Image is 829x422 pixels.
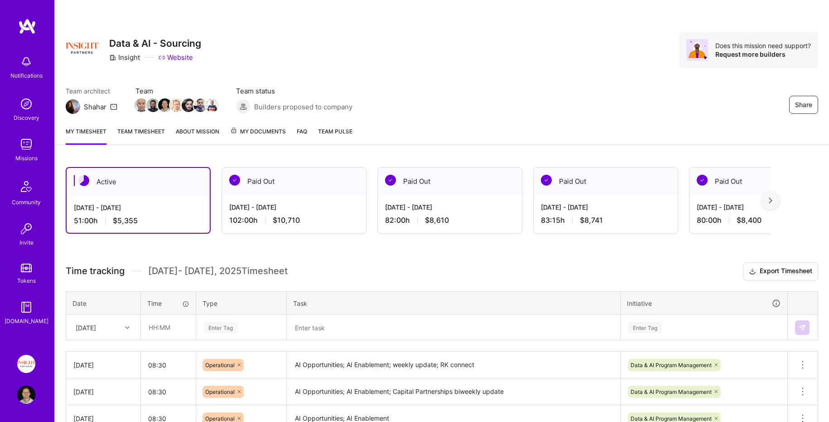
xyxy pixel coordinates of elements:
[229,175,240,186] img: Paid Out
[17,220,35,238] img: Invite
[17,95,35,113] img: discovery
[631,362,712,368] span: Data & AI Program Management
[158,53,193,62] a: Website
[236,86,352,96] span: Team status
[158,98,172,112] img: Team Member Avatar
[146,98,160,112] img: Team Member Avatar
[183,98,194,113] a: Team Member Avatar
[66,99,80,114] img: Team Architect
[17,355,35,373] img: Insight Partners: Data & AI - Sourcing
[17,135,35,153] img: teamwork
[147,299,189,308] div: Time
[67,168,210,196] div: Active
[21,264,32,272] img: tokens
[229,216,359,225] div: 102:00 h
[109,54,116,61] i: icon CompanyGray
[17,276,36,285] div: Tokens
[628,320,662,334] div: Enter Tag
[795,100,812,109] span: Share
[206,98,218,113] a: Team Member Avatar
[66,291,141,315] th: Date
[176,127,219,145] a: About Mission
[749,267,756,276] i: icon Download
[686,39,708,61] img: Avatar
[74,216,202,226] div: 51:00 h
[205,98,219,112] img: Team Member Avatar
[170,98,183,112] img: Team Member Avatar
[385,175,396,186] img: Paid Out
[15,176,37,197] img: Community
[14,113,39,123] div: Discovery
[222,167,366,195] div: Paid Out
[631,388,712,395] span: Data & AI Program Management
[125,325,130,330] i: icon Chevron
[737,216,762,225] span: $8,400
[297,127,307,145] a: FAQ
[193,98,207,112] img: Team Member Avatar
[288,379,619,404] textarea: AI Opportunities; AI Enablement; Capital Partnerships biweekly update
[541,175,552,186] img: Paid Out
[204,320,237,334] div: Enter Tag
[697,216,826,225] div: 80:00 h
[5,316,48,326] div: [DOMAIN_NAME]
[15,153,38,163] div: Missions
[385,216,515,225] div: 82:00 h
[148,265,288,277] span: [DATE] - [DATE] , 2025 Timesheet
[141,353,196,377] input: HH:MM
[715,41,811,50] div: Does this mission need support?
[318,128,352,135] span: Team Pulse
[697,202,826,212] div: [DATE] - [DATE]
[17,386,35,404] img: User Avatar
[135,98,147,113] a: Team Member Avatar
[205,362,235,368] span: Operational
[110,103,117,110] i: icon Mail
[19,238,34,247] div: Invite
[799,324,806,331] img: Submit
[66,32,98,64] img: Company Logo
[76,323,96,332] div: [DATE]
[109,38,201,49] h3: Data & AI - Sourcing
[171,98,183,113] a: Team Member Avatar
[12,197,41,207] div: Community
[141,315,195,339] input: HH:MM
[84,102,106,112] div: Shahar
[627,298,781,309] div: Initiative
[159,98,171,113] a: Team Member Avatar
[141,380,196,404] input: HH:MM
[135,98,148,112] img: Team Member Avatar
[15,386,38,404] a: User Avatar
[73,360,133,370] div: [DATE]
[113,216,138,226] span: $5,355
[631,415,712,422] span: Data & AI Program Management
[287,291,621,315] th: Task
[17,298,35,316] img: guide book
[135,86,218,96] span: Team
[541,202,670,212] div: [DATE] - [DATE]
[205,388,235,395] span: Operational
[229,202,359,212] div: [DATE] - [DATE]
[10,71,43,80] div: Notifications
[196,291,287,315] th: Type
[378,167,522,195] div: Paid Out
[74,203,202,212] div: [DATE] - [DATE]
[769,197,772,204] img: right
[182,98,195,112] img: Team Member Avatar
[205,415,235,422] span: Operational
[236,99,251,114] img: Builders proposed to company
[66,265,125,277] span: Time tracking
[789,96,818,114] button: Share
[425,216,449,225] span: $8,610
[117,127,165,145] a: Team timesheet
[385,202,515,212] div: [DATE] - [DATE]
[73,387,133,397] div: [DATE]
[15,355,38,373] a: Insight Partners: Data & AI - Sourcing
[194,98,206,113] a: Team Member Avatar
[66,86,117,96] span: Team architect
[743,262,818,280] button: Export Timesheet
[273,216,300,225] span: $10,710
[580,216,603,225] span: $8,741
[17,53,35,71] img: bell
[18,18,36,34] img: logo
[534,167,678,195] div: Paid Out
[230,127,286,137] span: My Documents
